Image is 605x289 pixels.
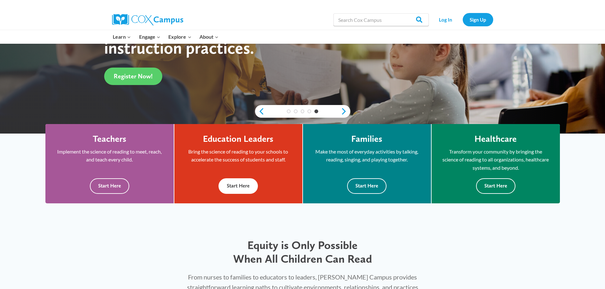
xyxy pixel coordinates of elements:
a: Register Now! [104,68,162,85]
button: Start Here [476,178,515,194]
p: Implement the science of reading to meet, reach, and teach every child. [55,148,164,164]
p: Transform your community by bringing the science of reading to all organizations, healthcare syst... [441,148,550,172]
p: Bring the science of reading to your schools to accelerate the success of students and staff. [184,148,293,164]
nav: Secondary Navigation [432,13,493,26]
a: 5 [314,109,318,113]
span: Equity is Only Possible When All Children Can Read [233,238,372,266]
h4: Teachers [93,134,126,144]
button: Child menu of About [195,30,223,43]
a: Education Leaders Bring the science of reading to your schools to accelerate the success of stude... [174,124,302,203]
button: Child menu of Engage [135,30,165,43]
h4: Education Leaders [203,134,273,144]
img: Cox Campus [112,14,183,25]
a: Teachers Implement the science of reading to meet, reach, and teach every child. Start Here [45,124,174,203]
button: Child menu of Explore [165,30,196,43]
a: Healthcare Transform your community by bringing the science of reading to all organizations, heal... [432,124,560,203]
button: Start Here [90,178,129,194]
h4: Families [351,134,382,144]
div: content slider buttons [255,105,350,118]
a: 1 [287,109,291,113]
a: previous [255,108,265,115]
h4: Healthcare [474,134,517,144]
button: Child menu of Learn [109,30,135,43]
nav: Primary Navigation [109,30,223,43]
input: Search Cox Campus [333,13,429,26]
a: next [341,108,350,115]
a: Families Make the most of everyday activities by talking, reading, singing, and playing together.... [303,124,431,203]
button: Start Here [347,178,387,194]
span: Register Now! [114,72,153,80]
a: 2 [294,109,298,113]
p: Make the most of everyday activities by talking, reading, singing, and playing together. [313,148,421,164]
button: Start Here [218,178,258,194]
a: Log In [432,13,460,26]
a: Sign Up [463,13,493,26]
a: 4 [307,109,311,113]
a: 3 [301,109,305,113]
